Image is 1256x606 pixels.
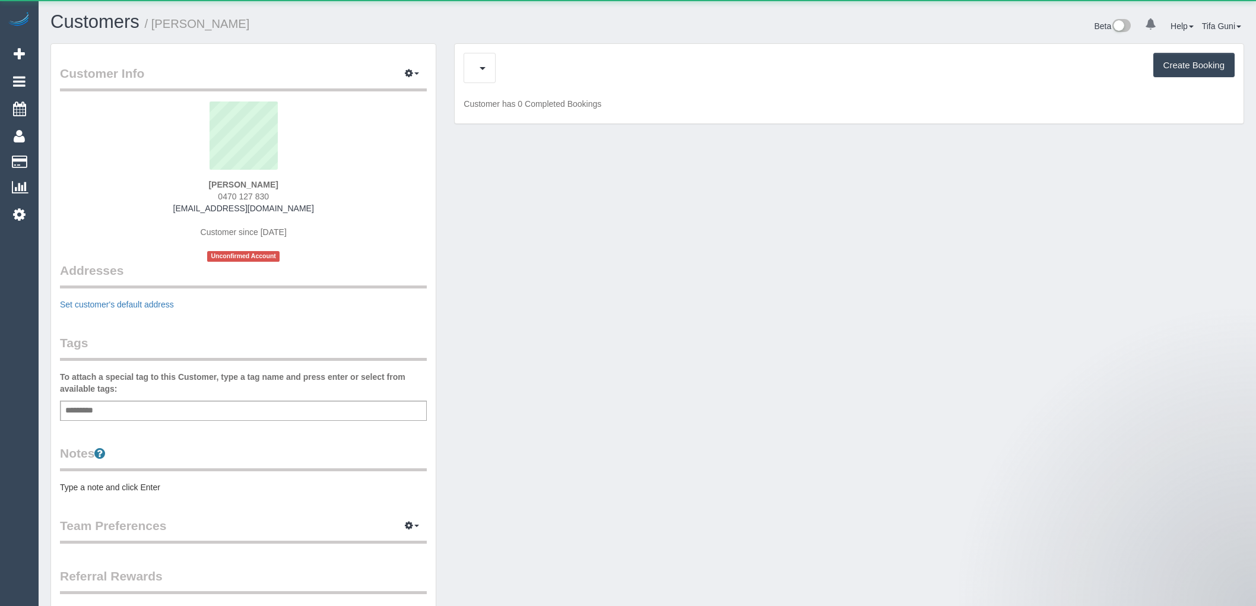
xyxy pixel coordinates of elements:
[201,227,287,237] span: Customer since [DATE]
[60,567,427,594] legend: Referral Rewards
[60,445,427,471] legend: Notes
[60,65,427,91] legend: Customer Info
[1094,21,1131,31] a: Beta
[1153,53,1235,78] button: Create Booking
[60,481,427,493] pre: Type a note and click Enter
[1111,19,1131,34] img: New interface
[207,251,280,261] span: Unconfirmed Account
[1216,566,1244,594] iframe: Intercom live chat
[1202,21,1241,31] a: Tifa Guni
[1171,21,1194,31] a: Help
[464,98,1235,110] p: Customer has 0 Completed Bookings
[173,204,314,213] a: [EMAIL_ADDRESS][DOMAIN_NAME]
[60,371,427,395] label: To attach a special tag to this Customer, type a tag name and press enter or select from availabl...
[218,192,269,201] span: 0470 127 830
[7,12,31,28] img: Automaid Logo
[208,180,278,189] strong: [PERSON_NAME]
[50,11,139,32] a: Customers
[60,334,427,361] legend: Tags
[60,300,174,309] a: Set customer's default address
[60,517,427,544] legend: Team Preferences
[145,17,250,30] small: / [PERSON_NAME]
